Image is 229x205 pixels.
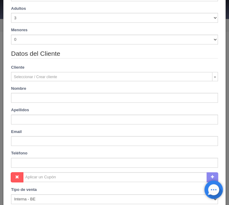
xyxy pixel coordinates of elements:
[11,150,27,156] label: Teléfono
[23,172,207,182] input: Aplicar un Cupón
[11,6,26,12] label: Adultos
[6,65,29,70] label: Cliente
[11,187,37,193] label: Tipo de venta
[11,107,29,113] label: Apellidos
[11,49,218,59] legend: Datos del Cliente
[14,72,210,82] span: Seleccionar / Crear cliente
[11,72,218,81] a: Seleccionar / Crear cliente
[11,129,22,135] label: Email
[11,27,27,33] label: Menores
[11,86,26,92] label: Nombre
